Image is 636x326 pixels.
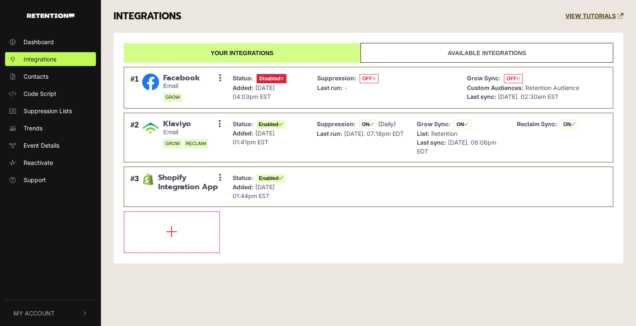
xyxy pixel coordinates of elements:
[417,139,446,146] strong: Last sync:
[24,124,42,133] span: Trends
[142,173,154,185] img: Shopify Integration App
[163,93,182,102] span: GROW
[504,74,523,83] span: OFF
[233,74,253,82] strong: Status:
[498,93,559,100] span: [DATE]. 02:30am EST
[5,173,96,187] a: Support
[142,119,159,136] img: Klaviyo
[114,11,181,22] h3: INTEGRATIONS
[360,74,379,83] span: OFF
[233,84,254,91] strong: Added:
[317,120,356,127] strong: Suppression:
[344,130,404,137] span: [DATE]. 07:18pm EDT
[163,139,182,148] span: GROW
[467,74,501,82] strong: Grow Sync:
[5,35,96,49] a: Dashboard
[417,139,496,155] span: [DATE]. 08:06pm EDT
[317,74,356,82] strong: Suppression:
[130,119,139,156] div: #2
[130,173,139,200] div: #3
[233,84,275,100] span: [DATE] 04:03pm EST
[184,139,208,148] span: RECLAIM
[5,52,96,66] a: Integrations
[5,138,96,152] a: Event Details
[27,13,74,18] img: Retention.com
[5,121,96,135] a: Trends
[5,156,96,170] a: Reactivate
[5,300,96,326] button: My Account
[467,84,524,91] strong: Custom Audiences:
[24,72,48,81] span: Contacts
[561,120,578,129] span: ON
[124,43,360,63] a: Your integrations
[317,130,342,137] strong: Last run:
[24,89,56,98] span: Code Script
[233,174,253,181] strong: Status:
[257,74,286,83] span: Disabled
[431,130,457,137] span: Retention
[24,175,46,184] span: Support
[163,129,208,136] small: Email
[378,120,396,127] span: (Daily)
[257,120,285,129] span: Enabled
[257,174,285,183] span: Enabled
[233,183,254,191] strong: Added:
[417,120,450,127] strong: Grow Sync:
[24,55,56,64] span: Integrations
[417,130,429,137] strong: List:
[5,87,96,101] a: Code Script
[24,37,54,46] span: Dashboard
[24,141,59,150] span: Event Details
[24,158,53,167] span: Reactivate
[454,120,471,129] span: ON
[233,120,253,127] strong: Status:
[467,93,496,100] strong: Last sync:
[359,120,376,129] span: ON
[24,106,72,115] span: Suppression Lists
[5,104,96,118] a: Suppression Lists
[163,119,208,129] span: Klaviyo
[130,74,139,102] div: #1
[233,130,254,137] strong: Added:
[317,84,343,91] strong: Last run:
[517,120,557,127] strong: Reclaim Sync:
[158,173,220,191] span: Shopify Integration App
[344,84,347,91] span: -
[565,13,623,20] a: VIEW TUTORIALS
[525,84,579,91] span: Retention Audience
[163,82,200,90] small: Email
[360,43,613,63] a: Available integrations
[13,309,55,318] span: My Account
[163,74,200,83] span: Facebook
[5,69,96,83] a: Contacts
[142,74,159,90] img: Facebook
